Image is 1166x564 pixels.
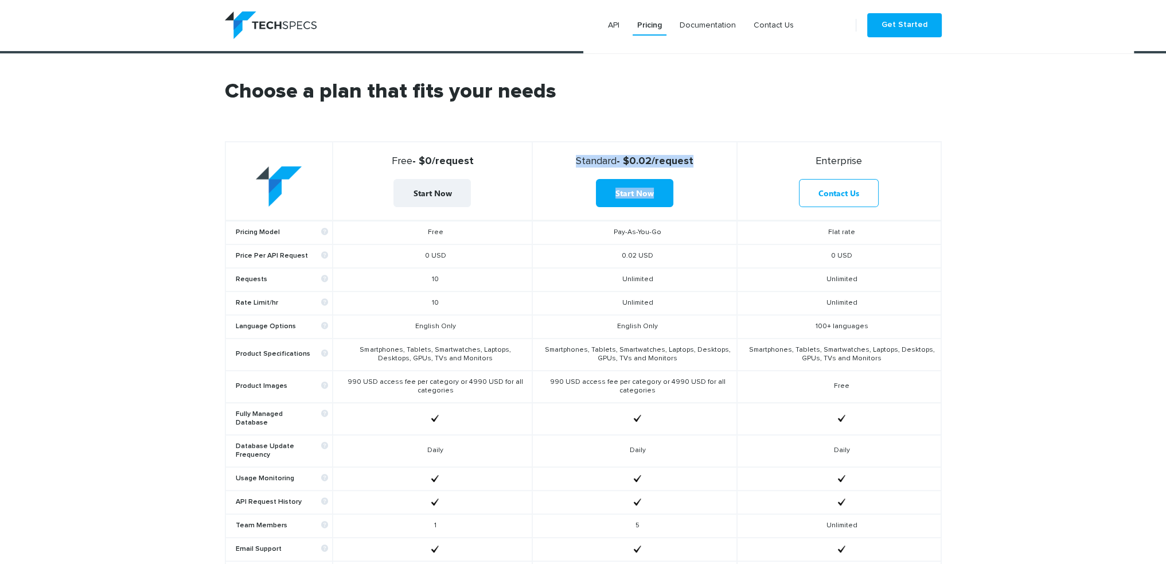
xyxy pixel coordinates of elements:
[333,435,532,467] td: Daily
[333,371,532,403] td: 990 USD access fee per category or 4990 USD for all categories
[333,514,532,538] td: 1
[236,410,328,427] b: Fully Managed Database
[236,442,328,460] b: Database Update Frequency
[737,315,941,339] td: 100+ languages
[737,268,941,291] td: Unlimited
[737,244,941,268] td: 0 USD
[799,179,879,207] a: Contact Us
[737,514,941,538] td: Unlimited
[236,545,328,554] b: Email Support
[236,350,328,359] b: Product Specifications
[737,339,941,371] td: Smartphones, Tablets, Smartwatches, Laptops, Desktops, GPUs, TVs and Monitors
[236,474,328,483] b: Usage Monitoring
[603,15,624,36] a: API
[333,268,532,291] td: 10
[532,244,737,268] td: 0.02 USD
[225,81,942,141] h2: Choose a plan that fits your needs
[236,299,328,308] b: Rate Limit/hr
[333,220,532,244] td: Free
[225,11,317,39] img: logo
[256,166,302,207] img: table-logo.png
[236,382,328,391] b: Product Images
[675,15,740,36] a: Documentation
[532,268,737,291] td: Unlimited
[737,220,941,244] td: Flat rate
[532,220,737,244] td: Pay-As-You-Go
[236,498,328,507] b: API Request History
[391,156,412,166] span: Free
[737,291,941,315] td: Unlimited
[333,244,532,268] td: 0 USD
[532,339,737,371] td: Smartphones, Tablets, Smartwatches, Laptops, Desktops, GPUs, TVs and Monitors
[333,339,532,371] td: Smartphones, Tablets, Smartwatches, Laptops, Desktops, GPUs, TVs and Monitors
[633,15,666,36] a: Pricing
[236,522,328,530] b: Team Members
[236,322,328,331] b: Language Options
[816,156,862,166] span: Enterprise
[737,435,941,467] td: Daily
[532,371,737,403] td: 990 USD access fee per category or 4990 USD for all categories
[532,315,737,339] td: English Only
[236,275,328,284] b: Requests
[333,315,532,339] td: English Only
[867,13,942,37] a: Get Started
[749,15,798,36] a: Contact Us
[393,179,471,207] a: Start Now
[576,156,617,166] span: Standard
[532,291,737,315] td: Unlimited
[236,252,328,260] b: Price Per API Request
[532,435,737,467] td: Daily
[737,371,941,403] td: Free
[333,291,532,315] td: 10
[596,179,673,207] a: Start Now
[537,155,732,168] strong: - $0.02/request
[338,155,527,168] strong: - $0/request
[532,514,737,538] td: 5
[236,228,328,237] b: Pricing Model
